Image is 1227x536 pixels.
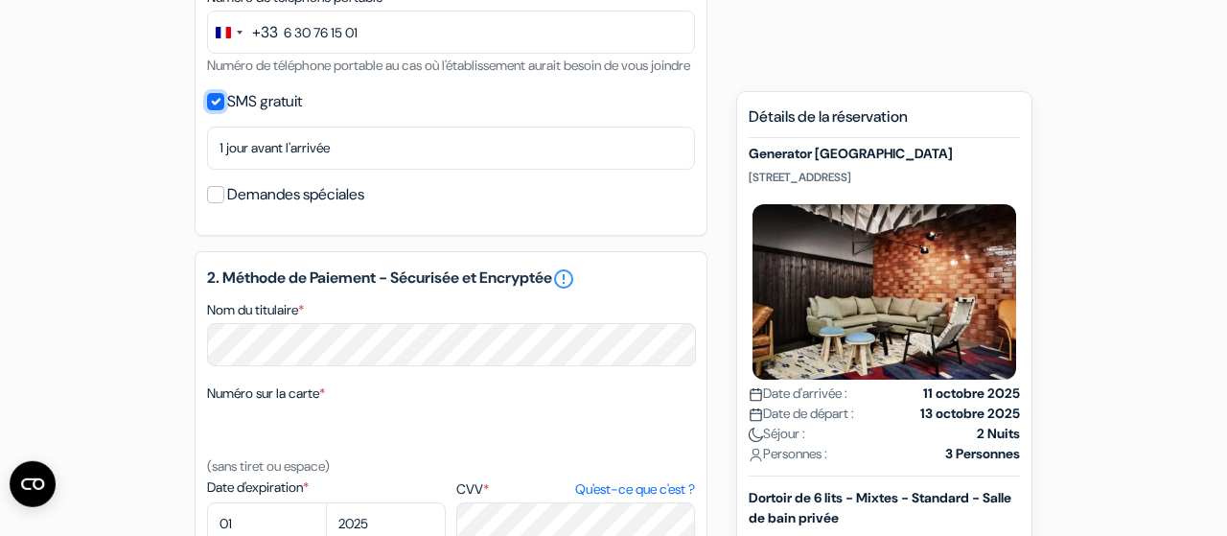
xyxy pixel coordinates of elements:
[945,444,1020,464] strong: 3 Personnes
[252,21,278,44] div: +33
[227,181,364,208] label: Demandes spéciales
[575,479,695,500] a: Qu'est-ce que c'est ?
[207,384,325,404] label: Numéro sur la carte
[749,408,763,422] img: calendar.svg
[749,444,827,464] span: Personnes :
[749,107,1020,138] h5: Détails de la réservation
[749,489,1011,526] b: Dortoir de 6 lits - Mixtes - Standard - Salle de bain privée
[749,404,854,424] span: Date de départ :
[207,457,330,475] small: (sans tiret ou espace)
[207,268,695,291] h5: 2. Méthode de Paiement - Sécurisée et Encryptée
[749,170,1020,185] p: [STREET_ADDRESS]
[10,461,56,507] button: Ouvrir le widget CMP
[749,146,1020,162] h5: Generator [GEOGRAPHIC_DATA]
[207,300,304,320] label: Nom du titulaire
[227,88,302,115] label: SMS gratuit
[552,268,575,291] a: error_outline
[749,428,763,442] img: moon.svg
[207,478,446,498] label: Date d'expiration
[749,424,805,444] span: Séjour :
[923,384,1020,404] strong: 11 octobre 2025
[749,387,763,402] img: calendar.svg
[920,404,1020,424] strong: 13 octobre 2025
[208,12,278,53] button: Change country, selected France (+33)
[456,479,695,500] label: CVV
[749,448,763,462] img: user_icon.svg
[749,384,847,404] span: Date d'arrivée :
[977,424,1020,444] strong: 2 Nuits
[207,57,690,74] small: Numéro de téléphone portable au cas où l'établissement aurait besoin de vous joindre
[207,11,695,54] input: 6 12 34 56 78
